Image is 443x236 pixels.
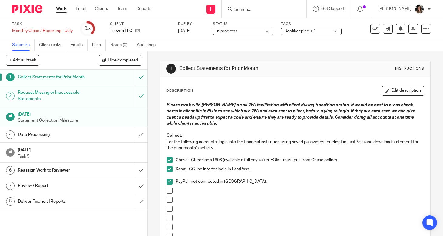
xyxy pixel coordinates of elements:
[382,86,424,96] button: Edit description
[92,39,106,51] a: Files
[18,146,141,153] h1: [DATE]
[84,25,91,32] div: 3
[110,28,132,34] p: Tierzoo LLC
[110,21,170,26] label: Client
[110,39,132,51] a: Notes (0)
[378,6,412,12] p: [PERSON_NAME]
[6,130,15,139] div: 4
[176,179,424,185] p: PayPal- not connected in [GEOGRAPHIC_DATA].
[6,55,39,65] button: + Add subtask
[136,6,151,12] a: Reports
[12,28,73,34] div: Monthly Close / Reporting - July
[6,166,15,175] div: 6
[6,92,15,100] div: 2
[176,157,424,163] p: Chase - Checking x1903 (available a full days after EOM - must pull from Chase online)
[12,5,42,13] img: Pixie
[12,39,35,51] a: Subtasks
[39,39,66,51] a: Client tasks
[18,117,141,123] p: Statement Collection Milestone
[18,110,141,117] h1: [DATE]
[56,6,67,12] a: Work
[166,64,176,74] div: 1
[18,88,92,103] h1: Request Missing or Inaccessible Statements
[18,181,92,190] h1: Review / Report
[76,6,86,12] a: Email
[6,73,15,81] div: 1
[167,139,424,151] p: For the following accounts, login into the financial institution using saved passwords for client...
[18,153,141,159] p: Task 5
[6,197,15,206] div: 8
[18,166,92,175] h1: Reassign Work to Reviewer
[6,182,15,190] div: 7
[321,7,345,11] span: Get Support
[167,103,416,126] em: Please work with [PERSON_NAME] on all 2FA facilitation with client during transition period. It w...
[178,21,205,26] label: Due by
[178,29,191,33] span: [DATE]
[87,27,91,31] small: /8
[108,58,138,63] span: Hide completed
[95,6,108,12] a: Clients
[281,21,342,26] label: Tags
[18,73,92,82] h1: Collect Statements for Prior Month
[99,55,141,65] button: Hide completed
[18,130,92,139] h1: Data Processing
[216,29,237,33] span: In progress
[415,4,424,14] img: IMG_2906.JPEG
[117,6,127,12] a: Team
[176,166,424,172] p: Karat - CC- no info for login in LastPass.
[213,21,273,26] label: Status
[395,66,424,71] div: Instructions
[12,21,73,26] label: Task
[137,39,160,51] a: Audit logs
[18,197,92,206] h1: Deliver Financial Reports
[234,7,288,13] input: Search
[167,133,182,138] strong: Collect:
[284,29,316,33] span: Bookkeeping + 1
[71,39,88,51] a: Emails
[179,65,308,72] h1: Collect Statements for Prior Month
[166,88,193,93] p: Description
